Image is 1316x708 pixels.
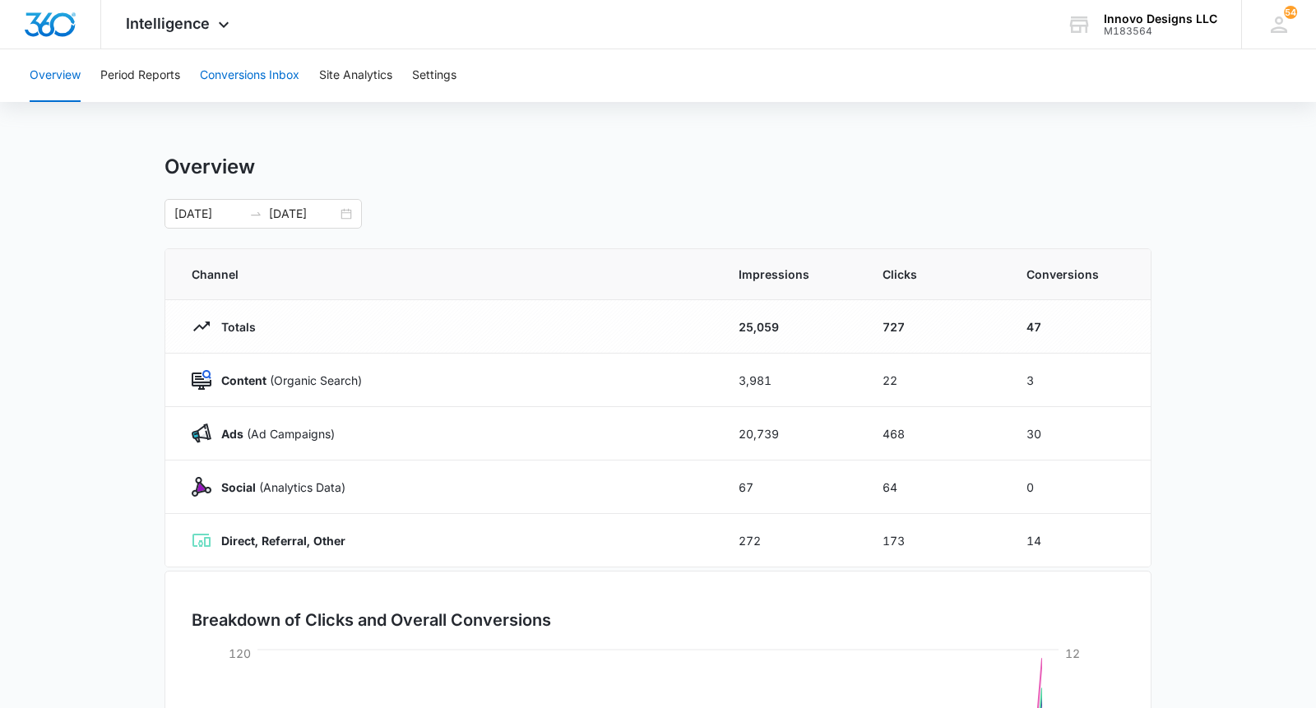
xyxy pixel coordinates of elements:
[221,427,243,441] strong: Ads
[1284,6,1297,19] span: 54
[1104,12,1217,25] div: account name
[1065,646,1080,660] tspan: 12
[211,425,335,442] p: (Ad Campaigns)
[1007,407,1151,460] td: 30
[719,354,863,407] td: 3,981
[192,477,211,497] img: Social
[192,423,211,443] img: Ads
[719,407,863,460] td: 20,739
[192,608,551,632] h3: Breakdown of Clicks and Overall Conversions
[863,354,1007,407] td: 22
[211,372,362,389] p: (Organic Search)
[249,207,262,220] span: swap-right
[1284,6,1297,19] div: notifications count
[100,49,180,102] button: Period Reports
[863,300,1007,354] td: 727
[164,155,255,179] h1: Overview
[221,373,266,387] strong: Content
[192,370,211,390] img: Content
[863,407,1007,460] td: 468
[192,266,699,283] span: Channel
[269,205,337,223] input: End date
[719,460,863,514] td: 67
[211,318,256,335] p: Totals
[319,49,392,102] button: Site Analytics
[221,534,345,548] strong: Direct, Referral, Other
[126,15,210,32] span: Intelligence
[739,266,843,283] span: Impressions
[1007,300,1151,354] td: 47
[221,480,256,494] strong: Social
[174,205,243,223] input: Start date
[249,207,262,220] span: to
[1007,514,1151,567] td: 14
[719,514,863,567] td: 272
[412,49,456,102] button: Settings
[30,49,81,102] button: Overview
[1007,460,1151,514] td: 0
[1007,354,1151,407] td: 3
[1104,25,1217,37] div: account id
[863,514,1007,567] td: 173
[883,266,987,283] span: Clicks
[200,49,299,102] button: Conversions Inbox
[1026,266,1124,283] span: Conversions
[863,460,1007,514] td: 64
[719,300,863,354] td: 25,059
[211,479,345,496] p: (Analytics Data)
[229,646,251,660] tspan: 120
